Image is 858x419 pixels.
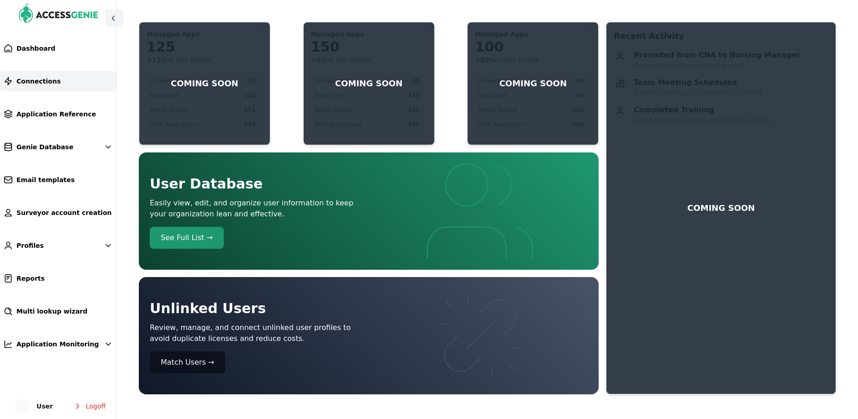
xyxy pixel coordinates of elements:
[150,351,225,373] button: Match Users →
[373,288,588,383] img: Dashboard Users
[16,175,75,184] span: Email templates
[150,351,365,373] a: Match Users →
[16,307,88,316] span: Multi lookup wizard
[16,44,55,53] span: Dashboard
[37,401,53,412] span: User
[150,227,365,249] a: See Full List →
[86,402,105,411] span: Logoff
[373,163,588,259] img: Dashboard Users
[171,77,238,90] p: COMING SOON
[16,142,74,152] span: Genie Database
[18,4,99,26] img: AccessGenie Logo
[499,77,567,90] p: COMING SOON
[150,174,365,194] h1: User Database
[16,340,99,349] span: Application Monitoring
[16,274,45,283] span: Reports
[16,241,44,250] span: Profiles
[335,77,403,90] p: COMING SOON
[150,198,365,220] p: Easily view, edit, and organize user information to keep your organization lean and effective.
[16,208,111,217] span: Surveyor account creation
[150,227,224,249] button: See Full List →
[150,299,365,319] h1: Unlinked Users
[16,77,61,86] span: Connections
[150,322,365,344] p: Review, manage, and connect unlinked user profiles to avoid duplicate licenses and reduce costs.
[687,202,755,215] p: COMING SOON
[16,110,96,119] span: Application Reference
[66,397,113,415] button: Logoff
